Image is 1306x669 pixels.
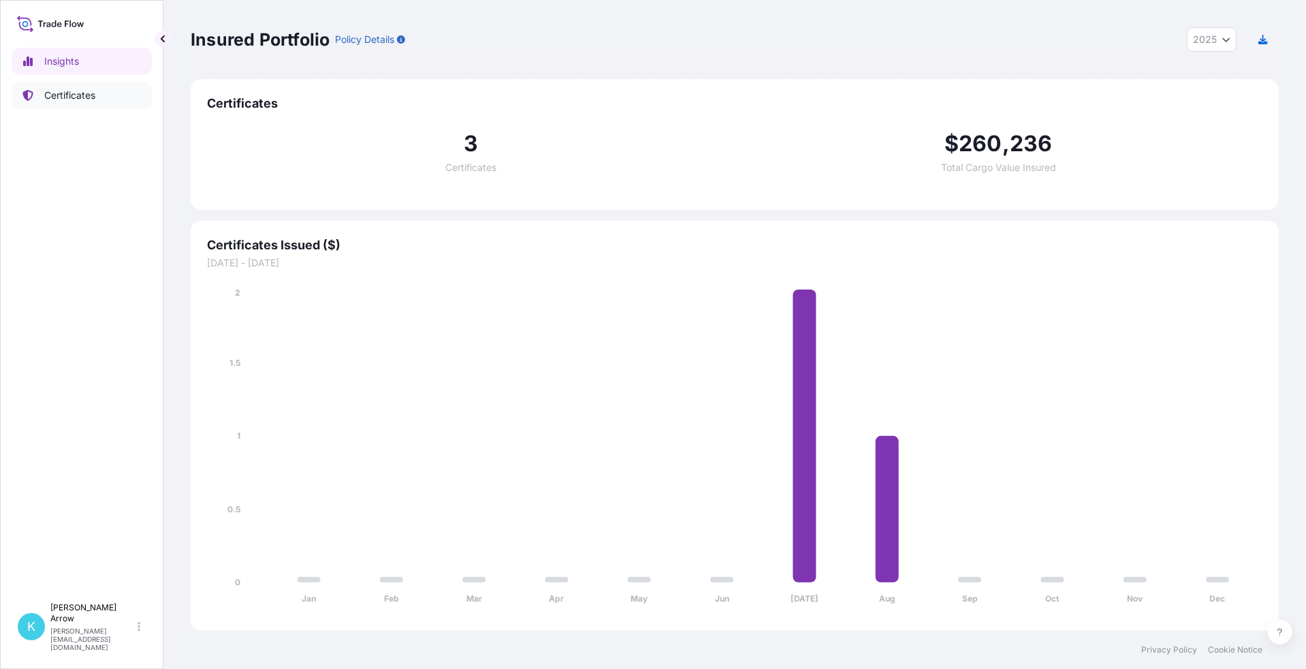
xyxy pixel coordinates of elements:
[791,594,818,604] tspan: [DATE]
[1208,644,1262,655] a: Cookie Notice
[12,82,152,109] a: Certificates
[879,594,895,604] tspan: Aug
[227,504,240,514] tspan: 0.5
[941,163,1056,172] span: Total Cargo Value Insured
[384,594,399,604] tspan: Feb
[50,602,135,624] p: [PERSON_NAME] Arrow
[1187,27,1237,52] button: Year Selector
[207,237,1262,253] span: Certificates Issued ($)
[44,89,95,102] p: Certificates
[1010,133,1053,155] span: 236
[229,358,240,368] tspan: 1.5
[445,163,496,172] span: Certificates
[959,133,1002,155] span: 260
[1193,33,1217,46] span: 2025
[1002,133,1010,155] span: ,
[191,29,330,50] p: Insured Portfolio
[207,256,1262,270] span: [DATE] - [DATE]
[27,620,35,634] span: K
[235,287,240,298] tspan: 2
[12,48,152,75] a: Insights
[466,594,482,604] tspan: Mar
[237,431,240,441] tspan: 1
[1141,644,1197,655] a: Privacy Policy
[44,55,79,68] p: Insights
[1046,594,1060,604] tspan: Oct
[631,594,649,604] tspan: May
[207,95,1262,112] span: Certificates
[1210,594,1226,604] tspan: Dec
[715,594,729,604] tspan: Jun
[50,627,135,651] p: [PERSON_NAME][EMAIL_ADDRESS][DOMAIN_NAME]
[944,133,959,155] span: $
[550,594,564,604] tspan: Apr
[335,33,394,46] p: Policy Details
[464,133,478,155] span: 3
[235,577,240,587] tspan: 0
[962,594,978,604] tspan: Sep
[1128,594,1144,604] tspan: Nov
[302,594,316,604] tspan: Jan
